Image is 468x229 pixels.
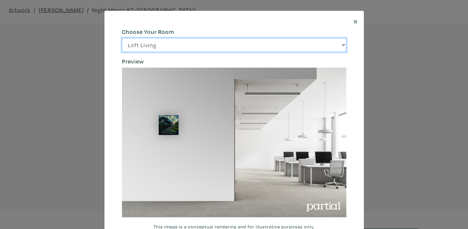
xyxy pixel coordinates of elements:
span: × [353,15,358,27]
button: Close [347,11,364,31]
img: phpThumb.php [122,68,346,217]
h6: Preview [122,58,346,65]
img: phpThumb.php [159,115,179,135]
h6: Choose Your Room [122,28,346,35]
